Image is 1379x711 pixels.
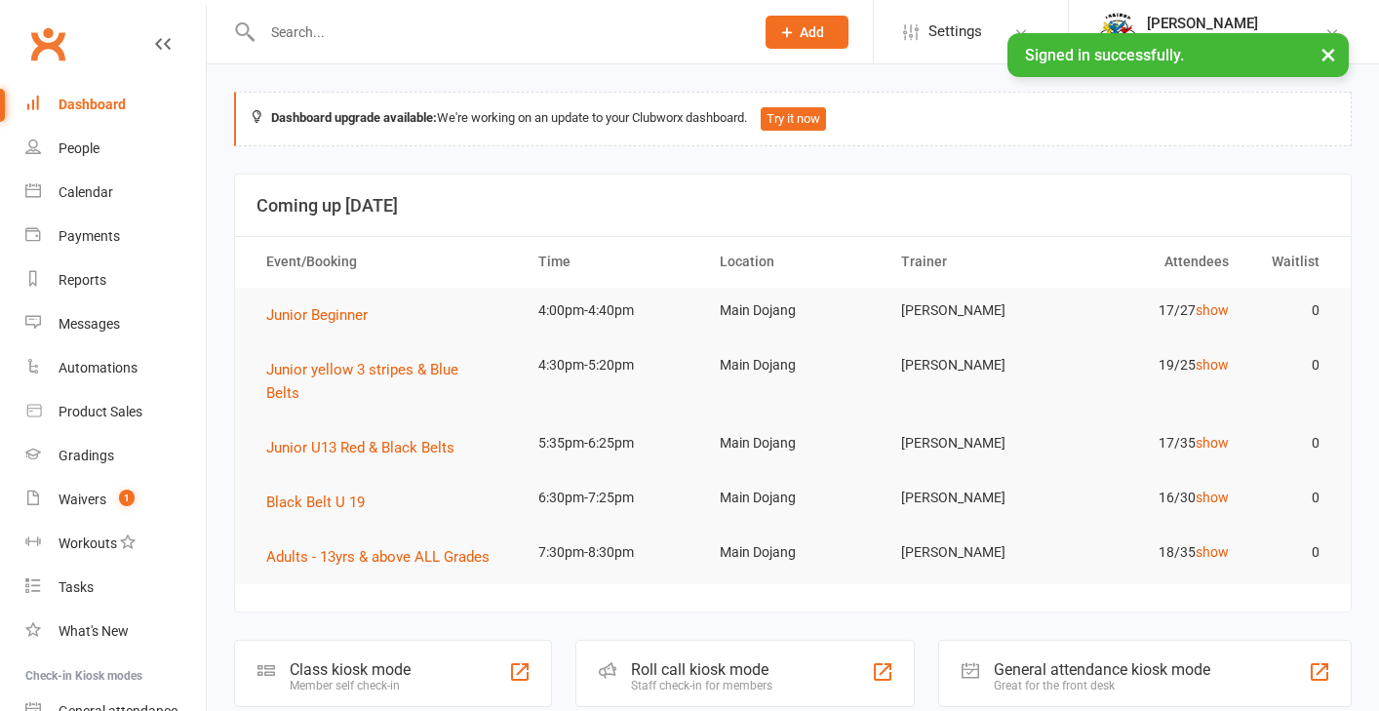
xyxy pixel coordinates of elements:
[521,530,702,575] td: 7:30pm-8:30pm
[266,494,365,511] span: Black Belt U 19
[702,342,884,388] td: Main Dojang
[25,566,206,610] a: Tasks
[25,127,206,171] a: People
[884,237,1065,287] th: Trainer
[25,302,206,346] a: Messages
[1065,237,1246,287] th: Attendees
[266,306,368,324] span: Junior Beginner
[59,623,129,639] div: What's New
[266,491,378,514] button: Black Belt U 19
[25,346,206,390] a: Automations
[1147,15,1324,32] div: [PERSON_NAME]
[1246,288,1337,334] td: 0
[59,272,106,288] div: Reports
[521,475,702,521] td: 6:30pm-7:25pm
[521,342,702,388] td: 4:30pm-5:20pm
[1065,420,1246,466] td: 17/35
[266,303,381,327] button: Junior Beginner
[59,492,106,507] div: Waivers
[994,660,1210,679] div: General attendance kiosk mode
[702,530,884,575] td: Main Dojang
[1246,237,1337,287] th: Waitlist
[766,16,848,49] button: Add
[25,478,206,522] a: Waivers 1
[1196,357,1229,373] a: show
[994,679,1210,692] div: Great for the front desk
[702,475,884,521] td: Main Dojang
[884,420,1065,466] td: [PERSON_NAME]
[1098,13,1137,52] img: thumb_image1638236014.png
[59,228,120,244] div: Payments
[884,342,1065,388] td: [PERSON_NAME]
[23,20,72,68] a: Clubworx
[256,19,740,46] input: Search...
[1065,530,1246,575] td: 18/35
[119,490,135,506] span: 1
[884,288,1065,334] td: [PERSON_NAME]
[25,522,206,566] a: Workouts
[1147,32,1324,50] div: [PERSON_NAME] Taekwondo
[59,140,99,156] div: People
[25,171,206,215] a: Calendar
[521,420,702,466] td: 5:35pm-6:25pm
[59,448,114,463] div: Gradings
[884,530,1065,575] td: [PERSON_NAME]
[1025,46,1184,64] span: Signed in successfully.
[59,316,120,332] div: Messages
[59,535,117,551] div: Workouts
[702,237,884,287] th: Location
[249,237,521,287] th: Event/Booking
[59,97,126,112] div: Dashboard
[256,196,1329,216] h3: Coming up [DATE]
[1196,544,1229,560] a: show
[1196,302,1229,318] a: show
[59,404,142,419] div: Product Sales
[25,434,206,478] a: Gradings
[59,579,94,595] div: Tasks
[800,24,824,40] span: Add
[25,215,206,258] a: Payments
[1311,33,1346,75] button: ×
[631,660,772,679] div: Roll call kiosk mode
[266,439,454,456] span: Junior U13 Red & Black Belts
[1246,420,1337,466] td: 0
[25,83,206,127] a: Dashboard
[1065,342,1246,388] td: 19/25
[1196,490,1229,505] a: show
[290,679,411,692] div: Member self check-in
[928,10,982,54] span: Settings
[266,436,468,459] button: Junior U13 Red & Black Belts
[1065,288,1246,334] td: 17/27
[266,358,503,405] button: Junior yellow 3 stripes & Blue Belts
[59,184,113,200] div: Calendar
[25,258,206,302] a: Reports
[702,288,884,334] td: Main Dojang
[266,361,458,402] span: Junior yellow 3 stripes & Blue Belts
[521,237,702,287] th: Time
[290,660,411,679] div: Class kiosk mode
[1246,475,1337,521] td: 0
[1246,530,1337,575] td: 0
[521,288,702,334] td: 4:00pm-4:40pm
[271,110,437,125] strong: Dashboard upgrade available:
[1196,435,1229,451] a: show
[1065,475,1246,521] td: 16/30
[59,360,138,375] div: Automations
[761,107,826,131] button: Try it now
[702,420,884,466] td: Main Dojang
[1246,342,1337,388] td: 0
[266,545,503,569] button: Adults - 13yrs & above ALL Grades
[266,548,490,566] span: Adults - 13yrs & above ALL Grades
[25,610,206,653] a: What's New
[631,679,772,692] div: Staff check-in for members
[25,390,206,434] a: Product Sales
[884,475,1065,521] td: [PERSON_NAME]
[234,92,1352,146] div: We're working on an update to your Clubworx dashboard.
